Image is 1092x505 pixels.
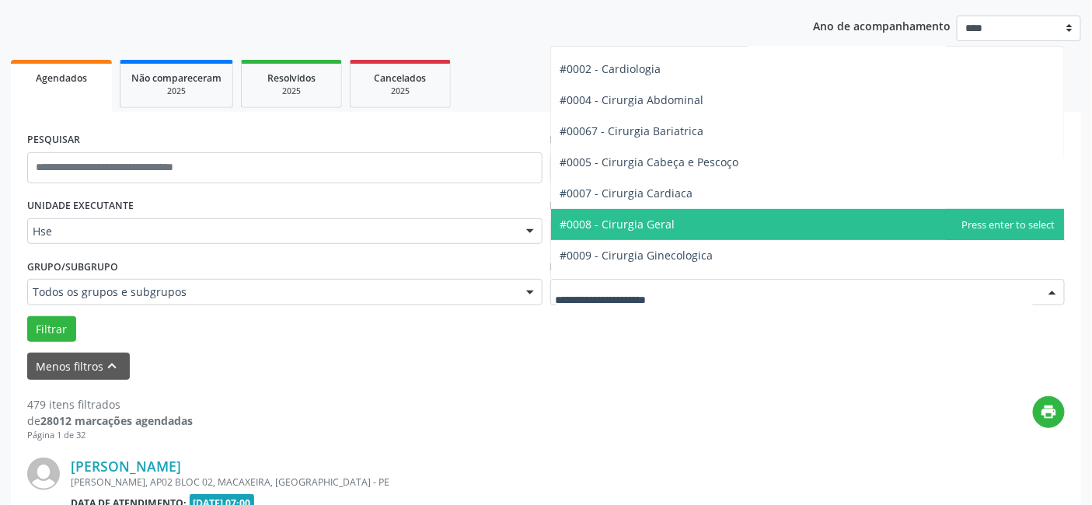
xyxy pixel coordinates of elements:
[361,85,439,97] div: 2025
[131,85,222,97] div: 2025
[27,353,130,380] button: Menos filtroskeyboard_arrow_up
[560,186,693,200] span: #0007 - Cirurgia Cardiaca
[814,16,951,35] p: Ano de acompanhamento
[560,92,704,107] span: #0004 - Cirurgia Abdominal
[253,85,330,97] div: 2025
[33,284,511,300] span: Todos os grupos e subgrupos
[131,71,222,85] span: Não compareceram
[267,71,316,85] span: Resolvidos
[560,61,661,76] span: #0002 - Cardiologia
[27,316,76,343] button: Filtrar
[27,396,193,413] div: 479 itens filtrados
[33,224,511,239] span: Hse
[1041,403,1058,420] i: print
[40,413,193,428] strong: 28012 marcações agendadas
[27,255,118,279] label: Grupo/Subgrupo
[375,71,427,85] span: Cancelados
[27,194,134,218] label: UNIDADE EXECUTANTE
[27,458,60,490] img: img
[1033,396,1065,428] button: print
[27,128,80,152] label: PESQUISAR
[27,413,193,429] div: de
[71,458,181,475] a: [PERSON_NAME]
[560,217,675,232] span: #0008 - Cirurgia Geral
[104,357,121,374] i: keyboard_arrow_up
[27,429,193,442] div: Página 1 de 32
[560,155,739,169] span: #0005 - Cirurgia Cabeça e Pescoço
[36,71,87,85] span: Agendados
[560,248,713,263] span: #0009 - Cirurgia Ginecologica
[560,124,704,138] span: #00067 - Cirurgia Bariatrica
[71,475,832,489] div: [PERSON_NAME], AP02 BLOC 02, MACAXEIRA, [GEOGRAPHIC_DATA] - PE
